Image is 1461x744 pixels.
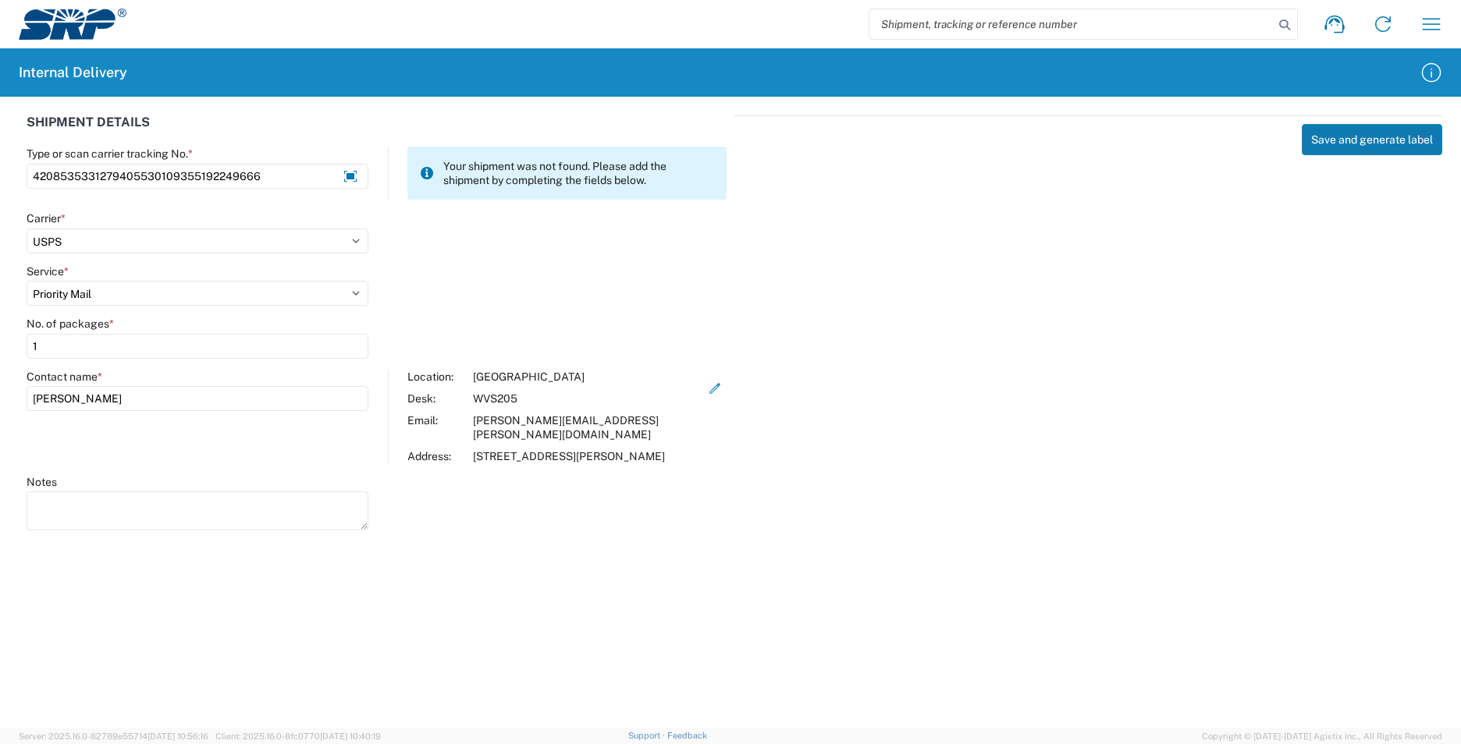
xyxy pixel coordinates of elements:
span: Your shipment was not found. Please add the shipment by completing the fields below. [443,159,714,187]
label: Type or scan carrier tracking No. [27,147,193,161]
div: Email: [407,413,465,441]
div: WVS205 [473,391,703,406]
label: No. of packages [27,317,114,331]
span: Copyright © [DATE]-[DATE] Agistix Inc., All Rights Reserved [1202,729,1442,743]
div: Address: [407,449,465,463]
button: Save and generate label [1302,124,1442,155]
input: Shipment, tracking or reference number [869,9,1274,39]
label: Notes [27,475,57,489]
img: srp [19,9,126,40]
div: Location: [407,370,465,384]
div: [GEOGRAPHIC_DATA] [473,370,703,384]
div: [STREET_ADDRESS][PERSON_NAME] [473,449,703,463]
label: Carrier [27,211,66,225]
span: Server: 2025.16.0-82789e55714 [19,732,208,741]
label: Service [27,264,69,278]
h2: Internal Delivery [19,63,127,82]
span: [DATE] 10:56:16 [148,732,208,741]
a: Support [628,731,667,740]
div: [PERSON_NAME][EMAIL_ADDRESS][PERSON_NAME][DOMAIN_NAME] [473,413,703,441]
div: Desk: [407,391,465,406]
div: SHIPMENT DETAILS [27,115,727,147]
span: Client: 2025.16.0-8fc0770 [215,732,381,741]
label: Contact name [27,370,102,384]
a: Feedback [667,731,707,740]
span: [DATE] 10:40:19 [320,732,381,741]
